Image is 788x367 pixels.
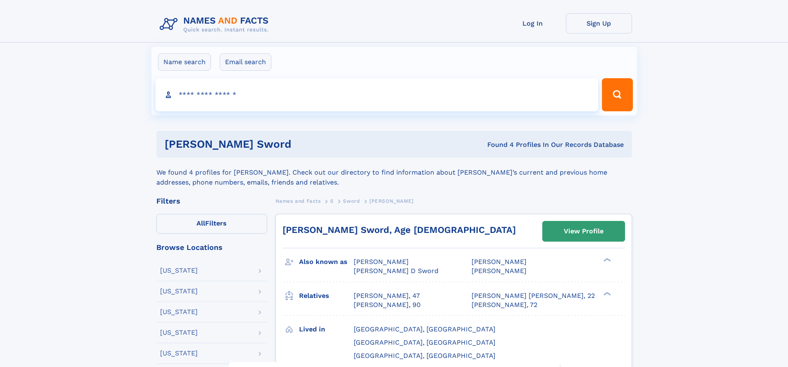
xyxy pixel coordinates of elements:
span: [GEOGRAPHIC_DATA], [GEOGRAPHIC_DATA] [354,325,496,333]
span: [GEOGRAPHIC_DATA], [GEOGRAPHIC_DATA] [354,352,496,360]
span: [PERSON_NAME] [472,267,527,275]
span: S [330,198,334,204]
a: [PERSON_NAME], 47 [354,291,420,300]
a: Names and Facts [275,196,321,206]
button: Search Button [602,78,632,111]
div: [US_STATE] [160,309,198,315]
a: [PERSON_NAME], 72 [472,300,537,309]
div: [US_STATE] [160,288,198,295]
div: ❯ [601,291,611,296]
div: Browse Locations [156,244,267,251]
a: [PERSON_NAME] Sword, Age [DEMOGRAPHIC_DATA] [283,225,516,235]
div: Filters [156,197,267,205]
a: Sword [343,196,360,206]
label: Email search [220,53,271,71]
div: [US_STATE] [160,350,198,357]
h1: [PERSON_NAME] Sword [165,139,389,149]
span: [PERSON_NAME] [369,198,414,204]
span: [PERSON_NAME] [354,258,409,266]
h3: Also known as [299,255,354,269]
h3: Lived in [299,322,354,336]
label: Filters [156,214,267,234]
div: Found 4 Profiles In Our Records Database [389,140,624,149]
div: We found 4 profiles for [PERSON_NAME]. Check out our directory to find information about [PERSON_... [156,158,632,187]
input: search input [156,78,599,111]
span: [PERSON_NAME] D Sword [354,267,438,275]
div: View Profile [564,222,604,241]
span: Sword [343,198,360,204]
div: ❯ [601,257,611,263]
a: View Profile [543,221,625,241]
a: Log In [500,13,566,34]
a: S [330,196,334,206]
a: [PERSON_NAME] [PERSON_NAME], 22 [472,291,595,300]
span: All [196,219,205,227]
label: Name search [158,53,211,71]
a: [PERSON_NAME], 90 [354,300,421,309]
img: Logo Names and Facts [156,13,275,36]
a: Sign Up [566,13,632,34]
div: [US_STATE] [160,267,198,274]
span: [GEOGRAPHIC_DATA], [GEOGRAPHIC_DATA] [354,338,496,346]
span: [PERSON_NAME] [472,258,527,266]
div: [US_STATE] [160,329,198,336]
h3: Relatives [299,289,354,303]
